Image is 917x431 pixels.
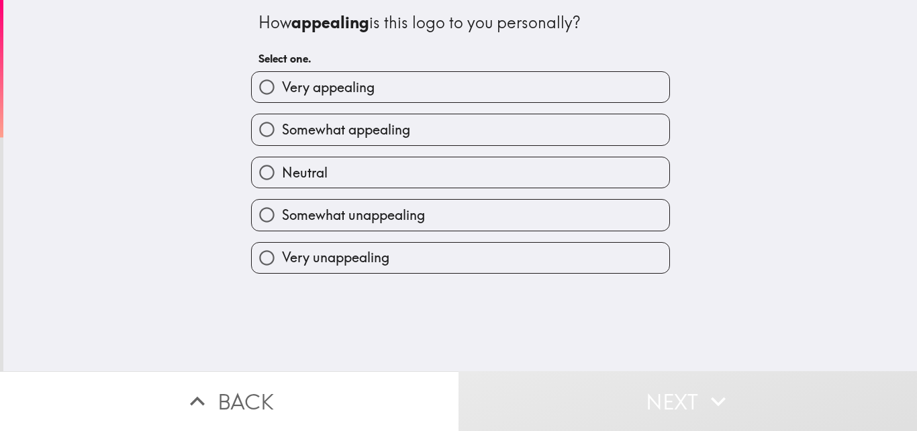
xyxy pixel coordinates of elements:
[252,200,669,230] button: Somewhat unappealing
[282,78,375,97] span: Very appealing
[282,248,389,267] span: Very unappealing
[282,206,425,225] span: Somewhat unappealing
[282,120,410,139] span: Somewhat appealing
[291,12,369,32] b: appealing
[252,72,669,102] button: Very appealing
[258,51,663,66] h6: Select one.
[252,243,669,273] button: Very unappealing
[282,163,328,182] span: Neutral
[458,371,917,431] button: Next
[258,11,663,34] div: How is this logo to you personally?
[252,114,669,145] button: Somewhat appealing
[252,157,669,188] button: Neutral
